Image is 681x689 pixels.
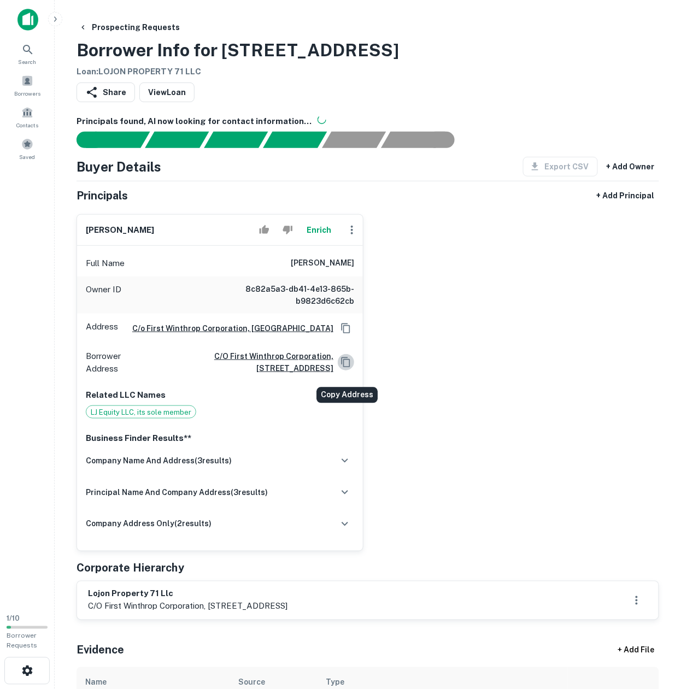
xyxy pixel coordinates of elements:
[381,132,468,148] div: AI fulfillment process complete.
[322,132,386,148] div: Principals found, still searching for contact information. This may take time...
[77,560,184,576] h5: Corporate Hierarchy
[86,320,118,337] p: Address
[74,17,184,37] button: Prospecting Requests
[7,632,37,650] span: Borrower Requests
[77,115,659,128] h6: Principals found, AI now looking for contact information...
[592,186,659,205] button: + Add Principal
[17,9,38,31] img: capitalize-icon.png
[152,350,333,374] a: c/o first winthrop corporation, [STREET_ADDRESS]
[16,121,38,129] span: Contacts
[338,320,354,337] button: Copy Address
[86,432,354,445] p: Business Finder Results**
[626,602,681,654] iframe: Chat Widget
[263,132,327,148] div: Principals found, AI now looking for contact information...
[86,257,125,270] p: Full Name
[3,39,51,68] a: Search
[223,283,354,307] h6: 8c82a5a3-db41-4e13-865b-b9823d6c62cb
[20,152,36,161] span: Saved
[602,157,659,176] button: + Add Owner
[77,642,124,658] h5: Evidence
[291,257,354,270] h6: [PERSON_NAME]
[88,600,287,613] p: c/o first winthrop corporation, [STREET_ADDRESS]
[598,641,674,661] div: + Add File
[139,83,195,102] a: ViewLoan
[326,676,344,689] div: Type
[86,224,154,237] h6: [PERSON_NAME]
[145,132,209,148] div: Your request is received and processing...
[19,57,37,66] span: Search
[86,486,268,498] h6: principal name and company address ( 3 results)
[255,219,274,241] button: Accept
[77,157,161,176] h4: Buyer Details
[77,83,135,102] button: Share
[3,134,51,163] a: Saved
[302,219,337,241] button: Enrich
[88,588,287,600] h6: lojon property 71 llc
[316,387,378,403] div: Copy Address
[3,70,51,100] a: Borrowers
[63,132,145,148] div: Sending borrower request to AI...
[77,66,399,78] h6: Loan : LOJON PROPERTY 71 LLC
[86,350,148,375] p: Borrower Address
[238,676,265,689] div: Source
[14,89,40,98] span: Borrowers
[204,132,268,148] div: Documents found, AI parsing details...
[3,102,51,132] a: Contacts
[338,354,354,370] button: Copy Address
[86,388,354,402] p: Related LLC Names
[278,219,297,241] button: Reject
[86,455,232,467] h6: company name and address ( 3 results)
[86,518,212,530] h6: company address only ( 2 results)
[124,322,333,334] a: C/o First Winthrop Corporation, [GEOGRAPHIC_DATA]
[77,37,399,63] h3: Borrower Info for [STREET_ADDRESS]
[85,676,107,689] div: Name
[7,615,20,623] span: 1 / 10
[86,407,196,418] span: LJ Equity LLC, its sole member
[77,187,128,204] h5: Principals
[86,283,121,307] p: Owner ID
